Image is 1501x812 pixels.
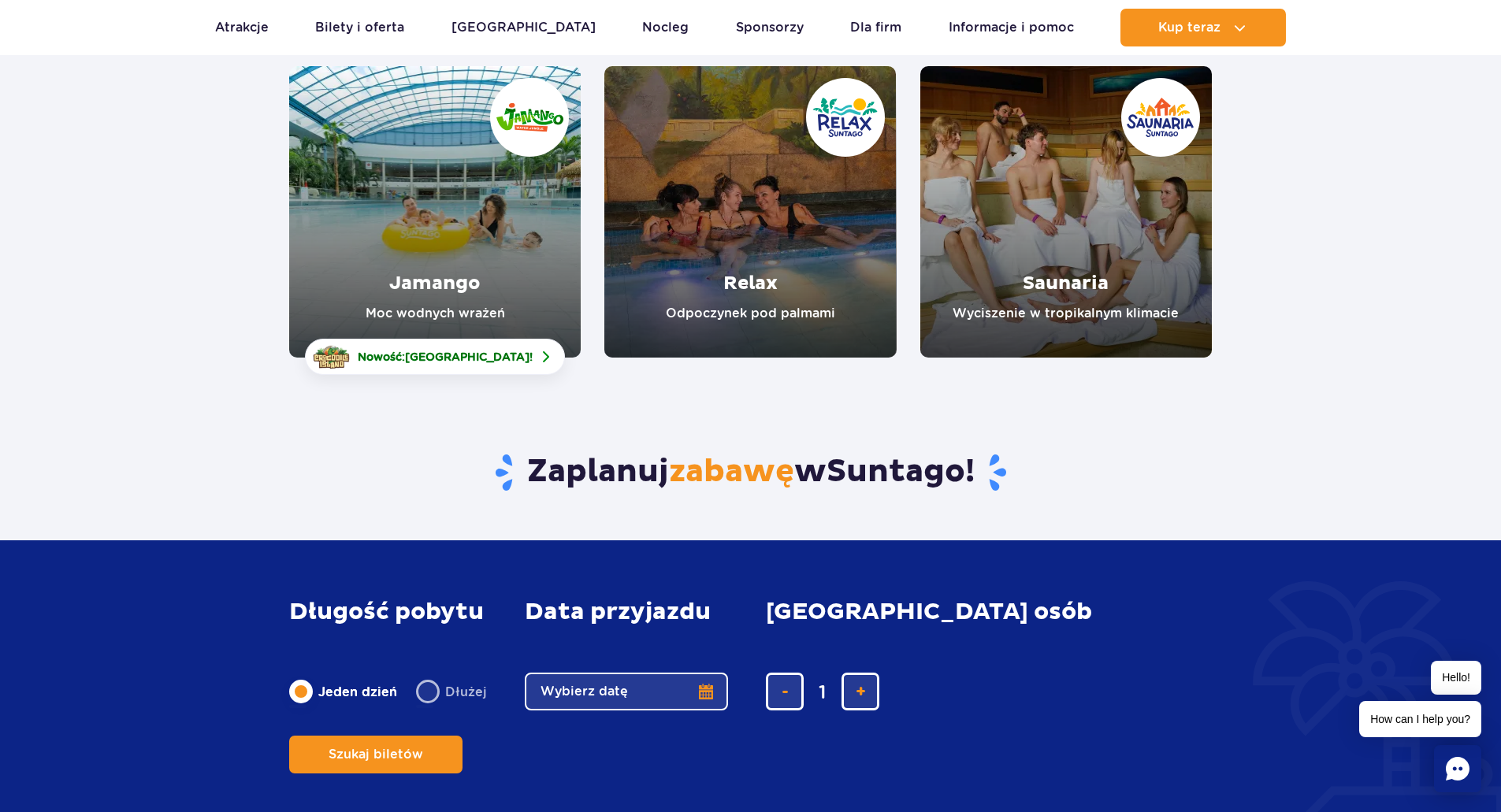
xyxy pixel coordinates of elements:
[305,339,565,375] a: Nowość:[GEOGRAPHIC_DATA]!
[1158,20,1220,35] span: Kup teraz
[289,66,581,358] a: Jamango
[850,9,901,46] a: Dla firm
[289,675,397,708] label: Jeden dzień
[289,736,463,773] button: Szukaj biletów
[416,675,487,708] label: Dłużej
[1120,9,1286,46] button: Kup teraz
[525,673,728,710] button: Wybierz datę
[289,452,1212,493] h3: Zaplanuj w !
[315,9,404,46] a: Bilety i oferta
[215,9,269,46] a: Atrakcje
[804,673,842,710] input: liczba biletów
[642,9,689,46] a: Nocleg
[604,66,896,358] a: Relax
[766,673,804,710] button: usuń bilet
[1434,745,1481,792] div: Chat
[289,599,484,625] span: Długość pobytu
[358,349,533,365] span: Nowość: !
[451,9,596,46] a: [GEOGRAPHIC_DATA]
[329,747,423,762] span: Szukaj biletów
[525,599,711,625] span: Data przyjazdu
[405,350,529,363] span: [GEOGRAPHIC_DATA]
[766,599,1092,625] span: [GEOGRAPHIC_DATA] osób
[1359,701,1481,737] span: How can I help you?
[842,673,879,710] button: dodaj bilet
[920,66,1212,358] a: Saunaria
[1431,661,1481,695] span: Hello!
[669,452,794,491] span: zabawę
[949,9,1074,46] a: Informacje i pomoc
[827,452,965,491] span: Suntago
[736,9,804,46] a: Sponsorzy
[289,567,1212,805] form: Planowanie wizyty w Park of Poland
